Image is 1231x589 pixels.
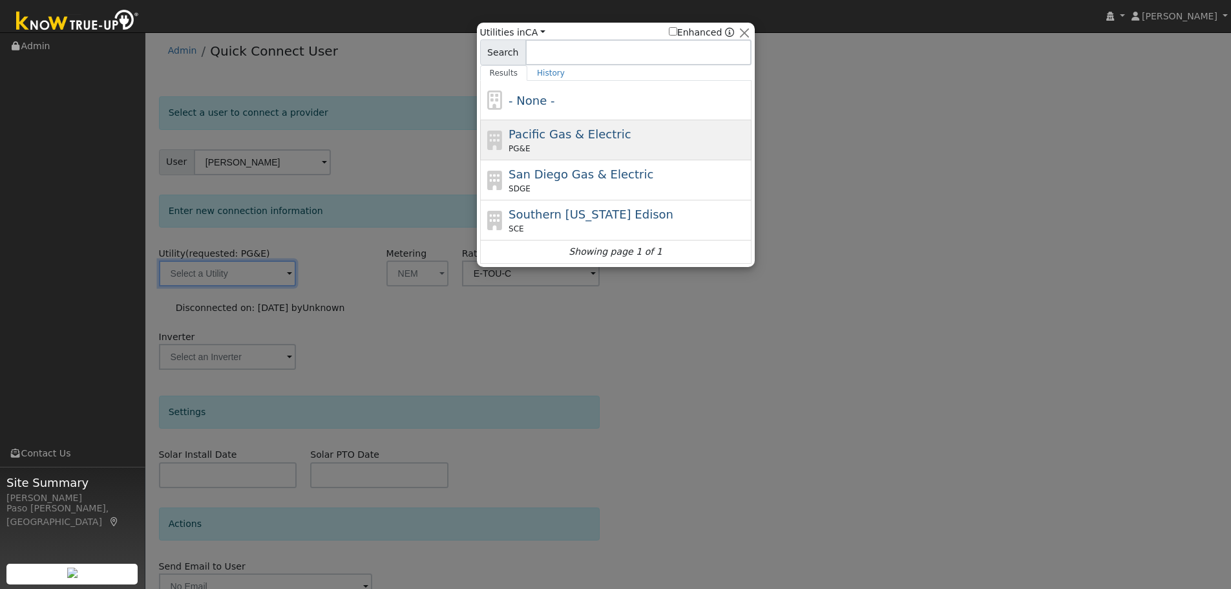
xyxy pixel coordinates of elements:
[525,27,545,37] a: CA
[569,245,662,259] i: Showing page 1 of 1
[509,143,530,155] span: PG&E
[480,39,526,65] span: Search
[509,167,653,181] span: San Diego Gas & Electric
[6,474,138,491] span: Site Summary
[67,568,78,578] img: retrieve
[509,127,631,141] span: Pacific Gas & Electric
[669,27,677,36] input: Enhanced
[509,94,554,107] span: - None -
[509,183,531,195] span: SDGE
[669,26,735,39] span: Show enhanced providers
[725,27,734,37] a: Enhanced Providers
[527,65,574,81] a: History
[1142,11,1217,21] span: [PERSON_NAME]
[6,491,138,505] div: [PERSON_NAME]
[509,208,673,221] span: Southern [US_STATE] Edison
[480,65,528,81] a: Results
[6,502,138,529] div: Paso [PERSON_NAME], [GEOGRAPHIC_DATA]
[509,223,524,235] span: SCE
[109,517,120,527] a: Map
[10,7,145,36] img: Know True-Up
[669,26,722,39] label: Enhanced
[480,26,545,39] span: Utilities in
